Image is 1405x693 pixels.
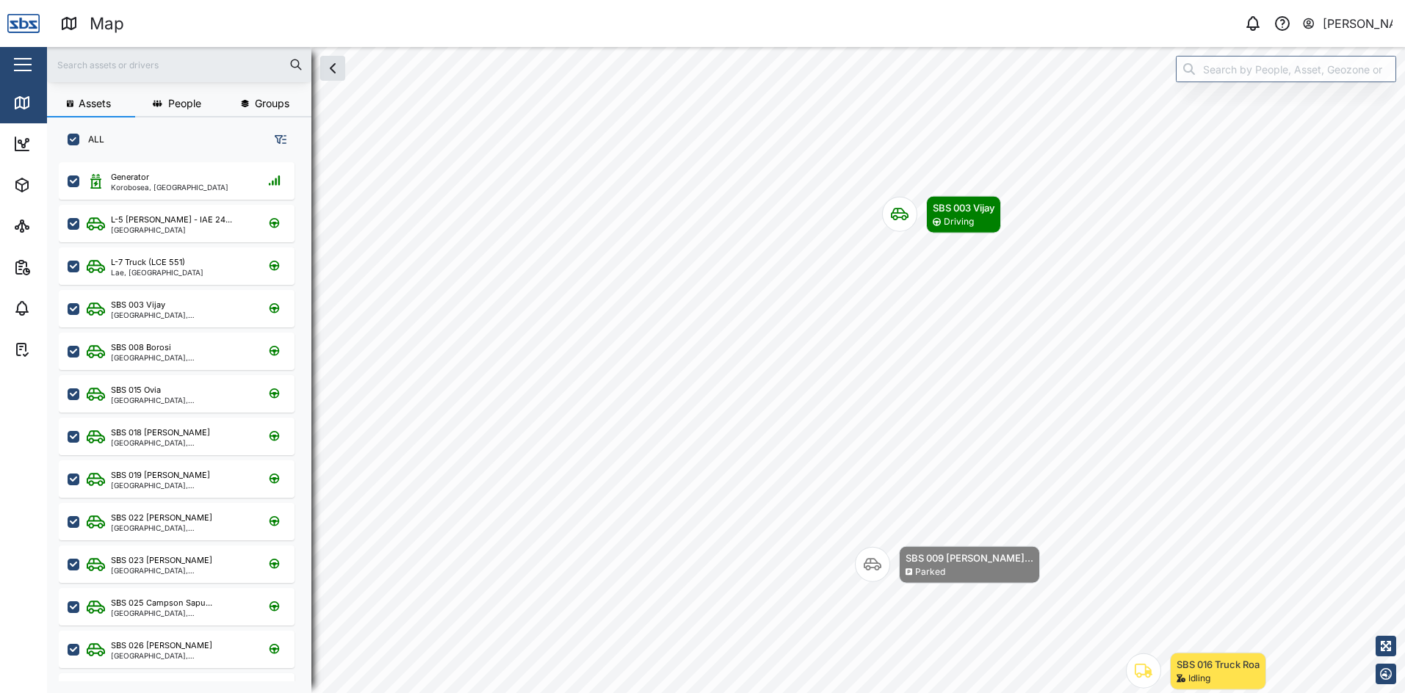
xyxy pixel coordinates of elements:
[90,11,124,37] div: Map
[1177,657,1260,672] div: SBS 016 Truck Roa
[38,300,84,316] div: Alarms
[111,597,212,609] div: SBS 025 Campson Sapu...
[915,565,945,579] div: Parked
[111,184,228,191] div: Korobosea, [GEOGRAPHIC_DATA]
[111,299,165,311] div: SBS 003 Vijay
[38,259,88,275] div: Reports
[1176,56,1396,82] input: Search by People, Asset, Geozone or Place
[906,551,1033,565] div: SBS 009 [PERSON_NAME]...
[1126,653,1266,690] div: Map marker
[111,512,212,524] div: SBS 022 [PERSON_NAME]
[111,384,161,396] div: SBS 015 Ovia
[38,136,104,152] div: Dashboard
[882,196,1001,233] div: Map marker
[111,396,251,404] div: [GEOGRAPHIC_DATA], [GEOGRAPHIC_DATA]
[38,218,73,234] div: Sites
[79,98,111,109] span: Assets
[47,47,1405,693] canvas: Map
[111,171,149,184] div: Generator
[111,639,212,652] div: SBS 026 [PERSON_NAME]
[111,214,232,226] div: L-5 [PERSON_NAME] - IAE 24...
[1188,672,1210,686] div: Idling
[56,54,303,76] input: Search assets or drivers
[111,226,232,233] div: [GEOGRAPHIC_DATA]
[255,98,289,109] span: Groups
[111,341,171,354] div: SBS 008 Borosi
[1323,15,1393,33] div: [PERSON_NAME]
[933,200,994,215] div: SBS 003 Vijay
[38,341,79,358] div: Tasks
[111,524,251,531] div: [GEOGRAPHIC_DATA], [GEOGRAPHIC_DATA]
[111,554,212,567] div: SBS 023 [PERSON_NAME]
[944,215,974,229] div: Driving
[111,427,210,439] div: SBS 018 [PERSON_NAME]
[111,256,185,269] div: L-7 Truck (LCE 551)
[855,546,1040,584] div: Map marker
[111,609,251,617] div: [GEOGRAPHIC_DATA], [GEOGRAPHIC_DATA]
[111,567,251,574] div: [GEOGRAPHIC_DATA], [GEOGRAPHIC_DATA]
[111,652,251,659] div: [GEOGRAPHIC_DATA], [GEOGRAPHIC_DATA]
[7,7,40,40] img: Main Logo
[79,134,104,145] label: ALL
[111,311,251,319] div: [GEOGRAPHIC_DATA], [GEOGRAPHIC_DATA]
[111,269,203,276] div: Lae, [GEOGRAPHIC_DATA]
[59,157,311,681] div: grid
[111,439,251,446] div: [GEOGRAPHIC_DATA], [GEOGRAPHIC_DATA]
[111,469,210,482] div: SBS 019 [PERSON_NAME]
[111,354,251,361] div: [GEOGRAPHIC_DATA], [GEOGRAPHIC_DATA]
[168,98,201,109] span: People
[38,95,71,111] div: Map
[38,177,84,193] div: Assets
[111,482,251,489] div: [GEOGRAPHIC_DATA], [GEOGRAPHIC_DATA]
[1301,13,1393,34] button: [PERSON_NAME]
